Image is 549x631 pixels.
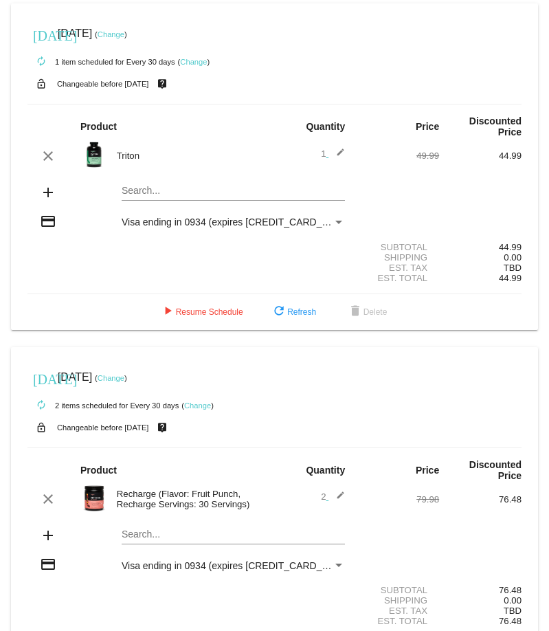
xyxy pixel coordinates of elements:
strong: Product [80,465,117,476]
small: 1 item scheduled for Every 30 days [27,58,175,66]
img: Image-1-Carousel-Triton-Transp.png [80,141,108,168]
mat-select: Payment Method [122,560,345,571]
mat-icon: delete [347,304,363,320]
mat-icon: clear [40,148,56,164]
div: 76.48 [439,585,522,595]
mat-icon: edit [328,491,345,507]
div: Est. Tax [357,606,439,616]
mat-icon: autorenew [33,397,49,414]
span: Visa ending in 0934 (expires [CREDIT_CARD_DATA]) [122,217,352,228]
input: Search... [122,529,345,540]
mat-icon: edit [328,148,345,164]
span: Visa ending in 0934 (expires [CREDIT_CARD_DATA]) [122,560,352,571]
strong: Quantity [306,121,345,132]
div: Est. Total [357,273,439,283]
div: Shipping [357,252,439,263]
div: 44.99 [439,242,522,252]
span: 0.00 [504,252,522,263]
a: Change [180,58,207,66]
strong: Product [80,121,117,132]
strong: Price [416,121,439,132]
strong: Price [416,465,439,476]
mat-icon: add [40,184,56,201]
span: Resume Schedule [159,307,243,317]
span: Delete [347,307,388,317]
mat-icon: live_help [154,75,170,93]
span: TBD [504,606,522,616]
div: Shipping [357,595,439,606]
strong: Discounted Price [469,459,522,481]
small: ( ) [181,401,214,410]
div: 76.48 [439,494,522,505]
span: 1 [321,148,345,159]
mat-icon: clear [40,491,56,507]
div: Subtotal [357,242,439,252]
mat-icon: add [40,527,56,544]
mat-select: Payment Method [122,217,345,228]
input: Search... [122,186,345,197]
div: Subtotal [357,585,439,595]
span: 0.00 [504,595,522,606]
mat-icon: credit_card [40,556,56,573]
small: 2 items scheduled for Every 30 days [27,401,179,410]
div: Recharge (Flavor: Fruit Punch, Recharge Servings: 30 Servings) [110,489,275,509]
a: Change [98,30,124,38]
span: 44.99 [499,273,522,283]
mat-icon: refresh [271,304,287,320]
mat-icon: credit_card [40,213,56,230]
div: Triton [110,151,275,161]
mat-icon: lock_open [33,419,49,436]
div: Est. Total [357,616,439,626]
img: Image-1-Carousel-Recharge30S-Fruit-Punch-Transp.png [80,485,108,512]
div: Est. Tax [357,263,439,273]
small: ( ) [95,374,127,382]
small: ( ) [178,58,210,66]
div: 49.99 [357,151,439,161]
span: 2 [321,491,345,502]
strong: Discounted Price [469,115,522,137]
mat-icon: autorenew [33,54,49,70]
a: Change [98,374,124,382]
button: Delete [336,300,399,324]
mat-icon: lock_open [33,75,49,93]
mat-icon: play_arrow [159,304,176,320]
div: 79.98 [357,494,439,505]
span: 76.48 [499,616,522,626]
span: TBD [504,263,522,273]
mat-icon: live_help [154,419,170,436]
button: Refresh [260,300,327,324]
a: Change [184,401,211,410]
small: Changeable before [DATE] [57,423,149,432]
mat-icon: [DATE] [33,370,49,386]
button: Resume Schedule [148,300,254,324]
span: Refresh [271,307,316,317]
strong: Quantity [306,465,345,476]
div: 44.99 [439,151,522,161]
small: ( ) [95,30,127,38]
mat-icon: [DATE] [33,26,49,43]
small: Changeable before [DATE] [57,80,149,88]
